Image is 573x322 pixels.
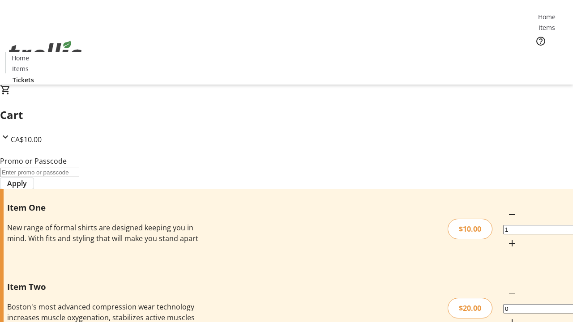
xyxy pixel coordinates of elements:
[7,280,203,293] h3: Item Two
[5,75,41,85] a: Tickets
[448,219,492,239] div: $10.00
[6,64,34,73] a: Items
[11,135,42,144] span: CA$10.00
[532,12,561,21] a: Home
[7,201,203,214] h3: Item One
[5,31,85,76] img: Orient E2E Organization PY8owYgghp's Logo
[539,23,555,32] span: Items
[503,234,521,252] button: Increment by one
[12,53,29,63] span: Home
[532,52,568,61] a: Tickets
[532,32,550,50] button: Help
[503,206,521,224] button: Decrement by one
[12,64,29,73] span: Items
[6,53,34,63] a: Home
[532,23,561,32] a: Items
[539,52,560,61] span: Tickets
[7,222,203,244] div: New range of formal shirts are designed keeping you in mind. With fits and styling that will make...
[538,12,556,21] span: Home
[13,75,34,85] span: Tickets
[7,178,27,189] span: Apply
[448,298,492,318] div: $20.00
